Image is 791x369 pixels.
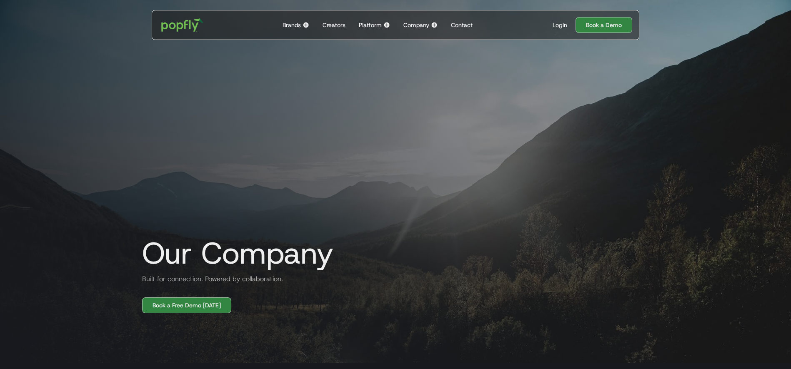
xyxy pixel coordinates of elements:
[553,21,567,29] div: Login
[451,21,473,29] div: Contact
[142,297,231,313] a: Book a Free Demo [DATE]
[359,21,382,29] div: Platform
[135,274,283,284] h2: Built for connection. Powered by collaboration.
[283,21,301,29] div: Brands
[448,10,476,40] a: Contact
[403,21,429,29] div: Company
[319,10,349,40] a: Creators
[135,237,333,270] h1: Our Company
[155,12,209,37] a: home
[576,17,632,33] a: Book a Demo
[323,21,345,29] div: Creators
[549,21,571,29] a: Login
